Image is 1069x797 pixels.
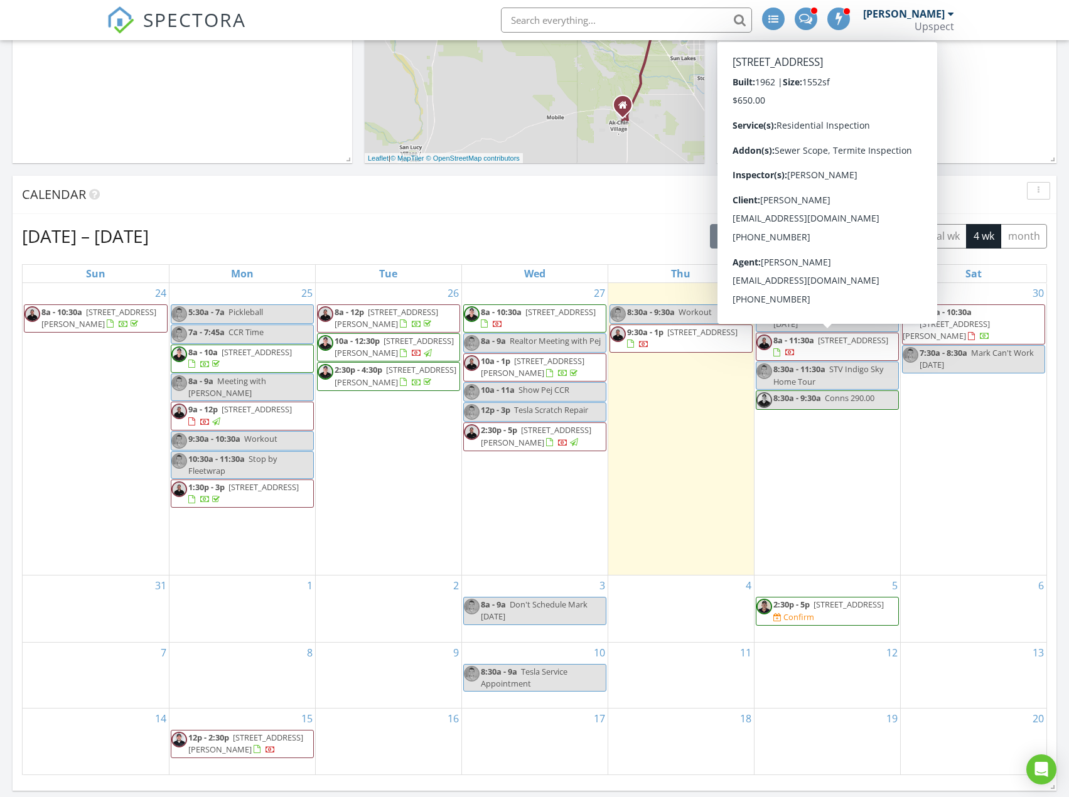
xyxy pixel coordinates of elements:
[22,223,149,249] h2: [DATE] – [DATE]
[335,335,454,358] a: 10a - 12:30p [STREET_ADDRESS][PERSON_NAME]
[481,355,510,366] span: 10a - 1p
[710,224,756,249] button: [DATE]
[514,404,588,415] span: Tesla Scratch Repair
[773,599,810,610] span: 2:30p - 5p
[608,642,754,708] td: Go to September 11, 2025
[481,424,591,447] span: [STREET_ADDRESS][PERSON_NAME]
[461,575,608,642] td: Go to September 3, 2025
[464,404,480,420] img: img_9543websq.png
[1030,643,1046,663] a: Go to September 13, 2025
[818,265,836,282] a: Friday
[171,481,187,497] img: garette_langmead_updated_professional_picture.jpg
[315,575,461,642] td: Go to September 2, 2025
[461,708,608,774] td: Go to September 17, 2025
[773,334,888,358] a: 8a - 11:30a [STREET_ADDRESS]
[188,404,218,415] span: 9a - 12p
[1030,283,1046,303] a: Go to August 30, 2025
[23,283,169,575] td: Go to August 24, 2025
[783,612,814,622] div: Confirm
[24,304,168,333] a: 8a - 10:30a [STREET_ADDRESS][PERSON_NAME]
[915,20,954,33] div: Upspect
[171,346,187,362] img: marks_temporary_professional_picture_edited.jpg
[171,375,187,391] img: img_9543websq.png
[171,732,187,747] img: img_1667sqopt2.jpg
[107,17,246,43] a: SPECTORA
[188,481,299,505] a: 1:30p - 3p [STREET_ADDRESS]
[171,306,187,322] img: img_9543websq.png
[627,326,663,338] span: 9:30a - 1p
[773,306,821,318] span: 7:30a - 8:30a
[1030,709,1046,729] a: Go to September 20, 2025
[315,642,461,708] td: Go to September 9, 2025
[818,334,888,346] span: [STREET_ADDRESS]
[158,643,169,663] a: Go to September 7, 2025
[756,597,899,625] a: 2:30p - 5p [STREET_ADDRESS] Confirm
[773,363,883,387] span: STV Indigo Sky Home Tour
[171,345,314,373] a: 8a - 10a [STREET_ADDRESS]
[335,306,438,329] a: 8a - 12p [STREET_ADDRESS][PERSON_NAME]
[679,306,712,318] span: Workout
[22,186,86,203] span: Calendar
[481,335,506,346] span: 8a - 9a
[304,643,315,663] a: Go to September 8, 2025
[451,643,461,663] a: Go to September 9, 2025
[667,326,738,338] span: [STREET_ADDRESS]
[518,384,569,395] span: Show Pej CCR
[188,306,225,318] span: 5:30a - 7a
[188,732,229,743] span: 12p - 2:30p
[335,335,380,346] span: 10a - 12:30p
[390,154,424,162] a: © MapTiler
[23,708,169,774] td: Go to September 14, 2025
[756,334,772,350] img: garette_langmead_updated_professional_picture.jpg
[171,433,187,449] img: img_9543websq.png
[463,353,606,382] a: 10a - 1p [STREET_ADDRESS][PERSON_NAME]
[608,575,754,642] td: Go to September 4, 2025
[461,283,608,575] td: Go to August 27, 2025
[756,306,772,322] img: img_9543websq.png
[754,708,900,774] td: Go to September 19, 2025
[318,364,333,380] img: marks_temporary_professional_picture_edited.jpg
[228,326,264,338] span: CCR Time
[41,306,156,329] a: 8a - 10:30a [STREET_ADDRESS][PERSON_NAME]
[829,224,857,249] button: list
[1026,754,1056,784] div: Open Intercom Messenger
[228,306,263,318] span: Pickleball
[23,642,169,708] td: Go to September 7, 2025
[510,335,601,346] span: Realtor Meeting with Pej
[335,364,456,387] span: [STREET_ADDRESS][PERSON_NAME]
[608,283,754,575] td: Go to August 28, 2025
[754,575,900,642] td: Go to September 5, 2025
[169,708,315,774] td: Go to September 15, 2025
[884,709,900,729] a: Go to September 19, 2025
[754,642,900,708] td: Go to September 12, 2025
[318,306,333,322] img: garette_langmead_updated_professional_picture.jpg
[754,283,900,575] td: Go to August 29, 2025
[1001,224,1047,249] button: month
[920,306,972,318] span: 7:30a - 10:30a
[461,642,608,708] td: Go to September 10, 2025
[887,224,925,249] button: week
[335,364,456,387] a: 2:30p - 4:30p [STREET_ADDRESS][PERSON_NAME]
[501,8,752,33] input: Search everything...
[966,224,1001,249] button: 4 wk
[318,335,333,351] img: marks_temporary_professional_picture_edited.jpg
[814,599,884,610] span: [STREET_ADDRESS]
[317,362,460,390] a: 2:30p - 4:30p [STREET_ADDRESS][PERSON_NAME]
[169,642,315,708] td: Go to September 8, 2025
[610,306,626,322] img: img_9543websq.png
[963,265,984,282] a: Saturday
[900,642,1046,708] td: Go to September 13, 2025
[1036,575,1046,596] a: Go to September 6, 2025
[481,424,517,436] span: 2:30p - 5p
[143,6,246,33] span: SPECTORA
[920,347,1034,370] span: Mark Can't Work [DATE]
[903,306,990,341] a: 7:30a - 10:30a [STREET_ADDRESS][PERSON_NAME]
[365,153,523,164] div: |
[925,224,967,249] button: cal wk
[738,643,754,663] a: Go to September 11, 2025
[23,575,169,642] td: Go to August 31, 2025
[188,375,213,387] span: 8a - 9a
[188,453,245,464] span: 10:30a - 11:30a
[623,105,630,112] div: 46030 W Barbara Ln, Maricopa AZ 85139
[188,326,225,338] span: 7a - 7:45a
